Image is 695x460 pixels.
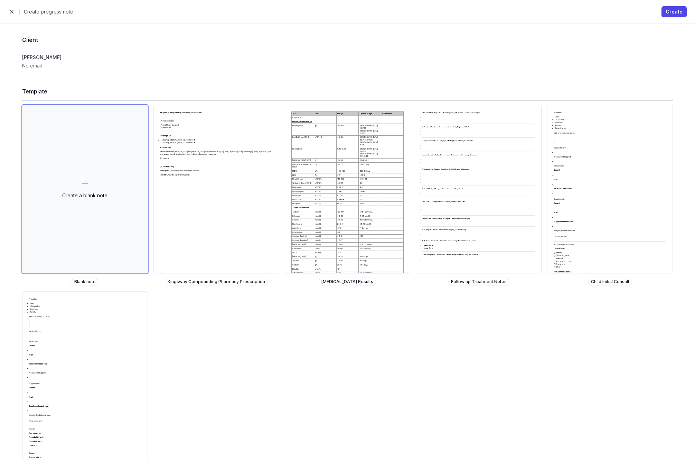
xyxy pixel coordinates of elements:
p: eGFR [292,252,313,254]
p: < 0.7 [360,195,380,197]
p: mmol/L [315,223,335,225]
span: Blank note [72,278,98,286]
p: : [29,432,141,434]
h3: Supplements: [29,382,141,385]
p: 4-4.5mmol/L [360,215,380,217]
p: umol/L [315,268,335,270]
p: 27-35 [337,163,358,166]
h3: Past/current support: [29,372,141,374]
p: [MEDICAL_DATA] [292,243,313,246]
p: Mean Cell Haemoglobin (MCH) [292,163,313,168]
p: Comments [382,112,403,115]
p: Range [337,112,358,115]
p: mmol/L [315,235,335,237]
strong: Kingsway Compounding Pharmacy Prescription [160,111,201,114]
p: RDW [292,174,313,177]
p: <5.0 [360,235,380,237]
p: 1.1-4.0 [337,190,358,193]
p: 155-385 [360,178,380,180]
p: mmol/L [315,231,335,234]
strong: Diet & Lifestyle Changes – Current Focus and Adjustments [424,188,463,190]
p: g/L [315,264,335,266]
p: MCHC [292,170,313,172]
h2: Create progress note [24,8,653,16]
p: Occupation: [30,305,140,307]
p: Test [292,112,313,115]
h3: Patient Info: [29,298,141,300]
p: Haemoglobin [292,125,313,127]
h3: Allergies/food intolerances: [554,229,666,232]
p: Total Billirubin [292,272,313,274]
p: Red Cell Count (RCC) [292,136,313,138]
strong: Current: [29,344,36,346]
strong: Current: [29,387,36,389]
p: Family: [30,311,140,313]
p: Cycle Day [292,117,313,119]
strong: Medication Changes – New, Adjusted, or Discontinued Rx [423,201,465,202]
p: <15.1 [337,174,358,177]
p: Optimal Range [360,112,380,115]
p: Age: [30,302,140,305]
p: >59 [337,252,358,254]
p: 137-147 [337,211,358,213]
p: 60-80 [337,255,358,258]
strong: Instructions: [160,146,172,148]
p: fL [315,159,335,162]
h1: Template [22,87,673,96]
p: 4.0-11.0 [337,182,358,184]
p: 25-30mmol/L [360,223,380,225]
strong: Improvements Noted – Symptom Relief, Functional Gains, Lab Trends [424,140,473,142]
strong: Extra info: [29,444,38,447]
h3: Allergies/food intolerances: [29,414,141,416]
p: 7-12mmol [360,227,380,229]
p: g/L [315,170,335,172]
p: 0.33-0.46 [337,148,358,150]
p: [DEMOGRAPHIC_DATA] 4.2-4.9 (10^12/L) [DEMOGRAPHIC_DATA] 4-4.5 [360,136,380,146]
p: Natural [556,252,666,254]
p: <0.21 [337,202,358,205]
span: 9. [422,240,477,242]
h3: Energy: [29,428,141,430]
p: Naturopath - [PERSON_NAME] Wellness Collective [160,170,273,172]
strong: Short-Term: [424,244,433,246]
span: 1. [422,112,480,114]
strong: Past: [554,211,558,214]
span: 3. [422,140,473,142]
span: 2. [422,126,470,128]
span: 10. [422,254,478,255]
span: 4. [422,154,477,156]
strong: Typically lowest: [29,440,43,442]
p: 3.5-5.0 [337,215,358,217]
strong: Supplement reactions: [29,405,49,407]
strong: Energy rating [29,432,40,434]
p: Unit [315,112,335,115]
p: 2.0-7.0 [337,243,358,246]
strong: Past: [29,354,34,356]
p: 3.6-5.2 [337,136,358,138]
p: 300-360 [337,170,358,172]
p: x 10^9/L [315,202,335,205]
p: <21 [337,268,358,270]
p: Monocytes [292,195,313,197]
strong: Supplement reactions: [554,220,574,223]
span: Follow up Treatment Notes [448,278,509,286]
p: Parent name: [555,127,665,129]
p: 2-20 [337,272,358,274]
p: 135-142mmol/L [360,211,380,213]
p: x 10^9/L [315,186,335,189]
span: Child Initial Consult [588,278,632,286]
p: Age: [555,116,665,118]
p: Globulin [292,264,313,266]
dd: [PERSON_NAME] [22,53,348,62]
p: x 10^13/L [315,136,335,138]
u: Serum Chemistries [292,207,309,209]
span: 8. [422,229,466,231]
strong: Type of birth: [554,247,565,250]
h1: Client [22,35,348,45]
p: 0.2-0.4mmol/L [360,247,380,250]
p: Location: [30,308,140,310]
p: mmol/L [315,243,335,246]
p: 150-400 [337,178,358,180]
p: Forceps/vaccum [556,260,666,263]
strong: Prescription: [160,135,171,137]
